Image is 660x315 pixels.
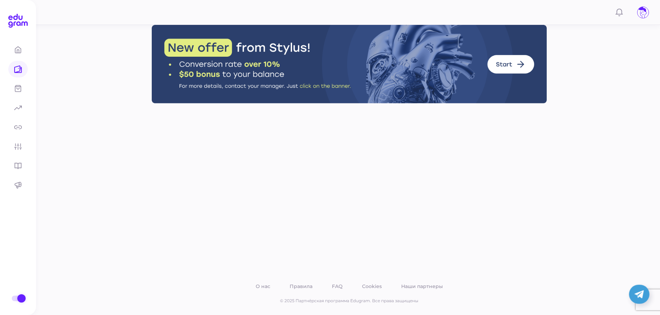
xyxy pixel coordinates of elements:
a: О нас [254,282,272,291]
a: Cookies [361,282,383,291]
a: Правила [288,282,314,291]
p: © 2025 Партнёрская программа Edugram. Все права защищены [152,298,547,304]
a: FAQ [331,282,344,291]
a: Наши партнеры [400,282,444,291]
img: Stylus Banner [152,25,547,103]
